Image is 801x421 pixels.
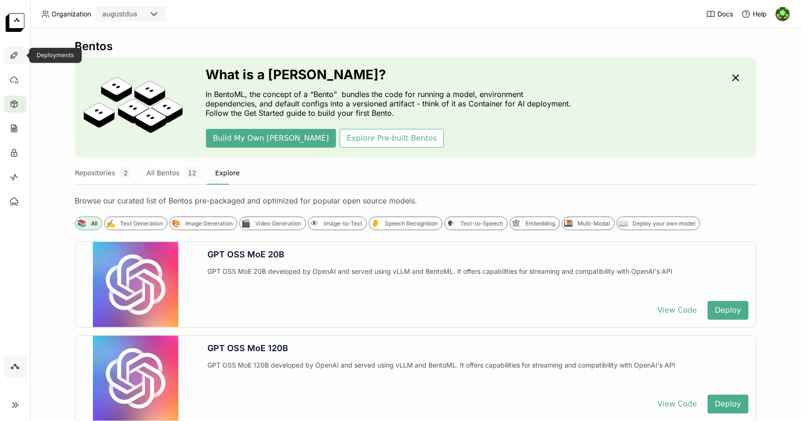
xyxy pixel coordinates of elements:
[121,220,163,227] div: Text Generation
[510,217,560,230] div: 🕸Embedding
[385,220,438,227] div: Speech Recognition
[106,218,116,228] div: ✍️
[93,336,178,421] img: GPT OSS MoE 120B
[371,218,381,228] div: 👂
[324,220,363,227] div: Image-to-Text
[706,9,733,19] a: Docs
[102,9,137,19] div: augustdua
[446,218,456,228] div: 🗣
[208,249,748,260] div: GPT OSS MoE 20B
[511,218,521,228] div: 🕸
[169,217,237,230] div: 🎨Image Generation
[146,161,200,185] button: All Bentos
[52,10,91,18] span: Organization
[208,343,748,353] div: GPT OSS MoE 120B
[753,10,767,18] span: Help
[564,218,573,228] div: 🍱
[138,10,139,19] input: Selected augustdua.
[256,220,302,227] div: Video Generation
[340,129,444,148] button: Explore Pre-built Bentos
[6,13,24,32] img: logo
[708,301,748,320] button: Deploy
[444,217,508,230] div: 🗣Text-to-Speech
[717,10,733,18] span: Docs
[308,217,367,230] div: 👁Image-to-Text
[776,7,790,21] img: August Dua
[241,218,251,228] div: 🎬
[29,48,82,63] div: Deployments
[75,39,756,53] div: Bentos
[206,129,336,148] button: Build My Own [PERSON_NAME]
[650,395,704,413] button: View Code
[208,361,748,387] div: GPT OSS MoE 120B developed by OpenAI and served using vLLM and BentoML. It offers capabilities fo...
[184,167,200,179] span: 12
[369,217,442,230] div: 👂Speech Recognition
[617,217,700,230] div: 📖Deploy your own model
[75,161,132,185] button: Repositories
[208,267,748,293] div: GPT OSS MoE 20B developed by OpenAI and served using vLLM and BentoML. It offers capabilities for...
[526,220,556,227] div: Embedding
[562,217,615,230] div: 🍱Multi-Modal
[708,395,748,413] button: Deploy
[206,90,577,118] p: In BentoML, the concept of a “Bento” bundles the code for running a model, environment dependenci...
[578,220,610,227] div: Multi-Modal
[186,220,233,227] div: Image Generation
[92,220,98,227] div: All
[206,67,577,82] h3: What is a [PERSON_NAME]?
[104,217,168,230] div: ✍️Text Generation
[83,76,183,138] img: cover onboarding
[310,218,320,228] div: 👁
[215,161,240,185] button: Explore
[93,242,178,327] img: GPT OSS MoE 20B
[741,9,767,19] div: Help
[77,218,87,228] div: 📚
[618,218,628,228] div: 📖
[120,167,131,179] span: 2
[75,196,756,205] div: Browse our curated list of Bentos pre-packaged and optimized for popular open source models.
[650,301,704,320] button: View Code
[75,217,102,230] div: 📚All
[633,220,696,227] div: Deploy your own model
[461,220,503,227] div: Text-to-Speech
[171,218,181,228] div: 🎨
[239,217,306,230] div: 🎬Video Generation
